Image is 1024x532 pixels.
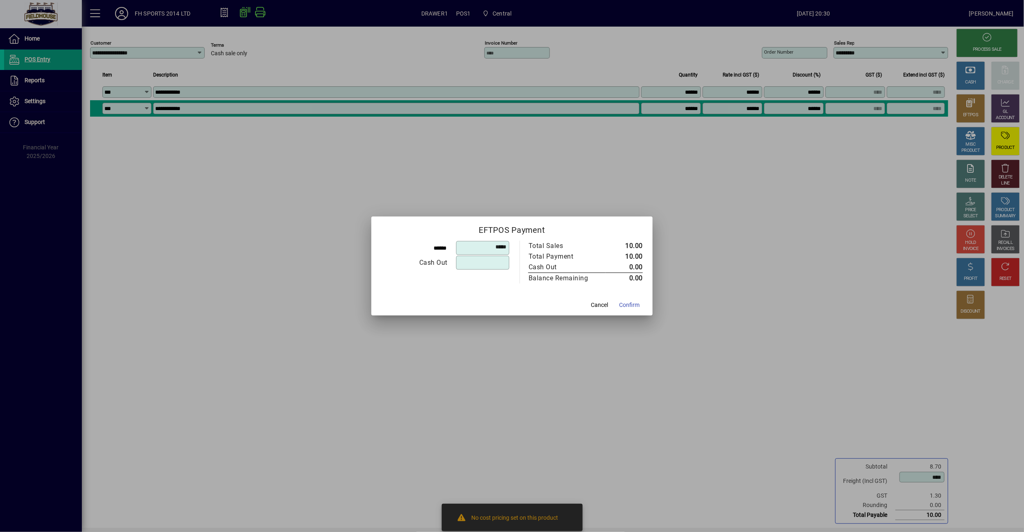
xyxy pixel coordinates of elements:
[382,258,448,268] div: Cash Out
[371,216,653,240] h2: EFTPOS Payment
[528,241,606,251] td: Total Sales
[606,262,643,273] td: 0.00
[606,273,643,284] td: 0.00
[529,273,597,283] div: Balance Remaining
[619,301,640,309] span: Confirm
[616,298,643,312] button: Confirm
[586,298,613,312] button: Cancel
[528,251,606,262] td: Total Payment
[606,251,643,262] td: 10.00
[591,301,608,309] span: Cancel
[529,262,597,272] div: Cash Out
[606,241,643,251] td: 10.00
